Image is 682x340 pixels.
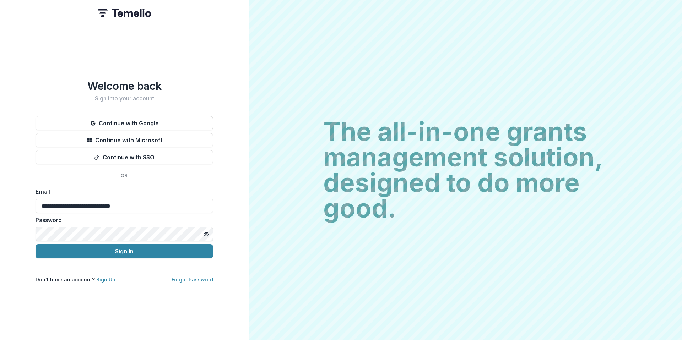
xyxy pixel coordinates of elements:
button: Continue with SSO [36,150,213,164]
a: Sign Up [96,276,115,283]
img: Temelio [98,9,151,17]
button: Continue with Microsoft [36,133,213,147]
button: Toggle password visibility [200,229,212,240]
label: Password [36,216,209,224]
a: Forgot Password [172,276,213,283]
p: Don't have an account? [36,276,115,283]
button: Continue with Google [36,116,213,130]
button: Sign In [36,244,213,258]
h2: Sign into your account [36,95,213,102]
h1: Welcome back [36,79,213,92]
label: Email [36,187,209,196]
